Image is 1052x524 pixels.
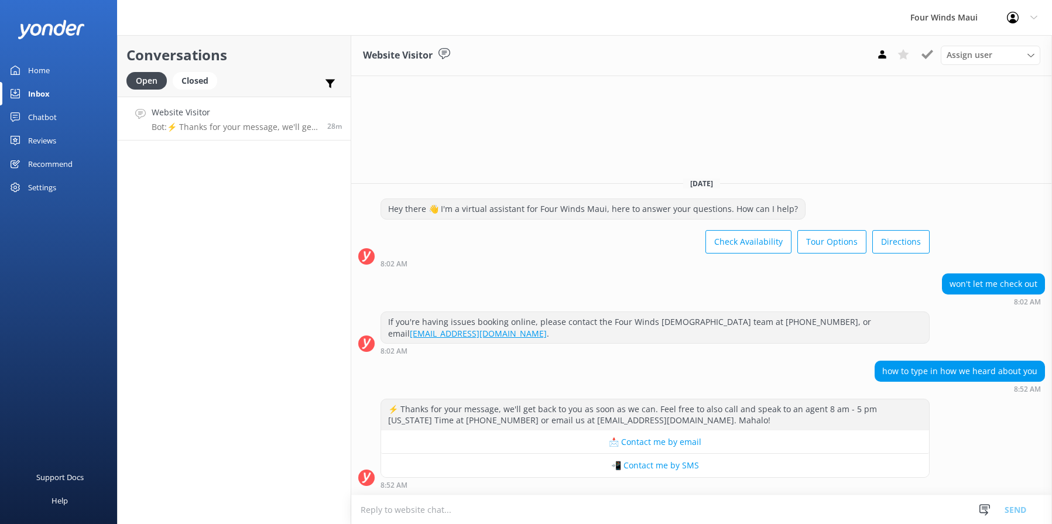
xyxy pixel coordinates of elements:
[28,129,56,152] div: Reviews
[381,482,407,489] strong: 8:52 AM
[173,74,223,87] a: Closed
[173,72,217,90] div: Closed
[28,176,56,199] div: Settings
[381,430,929,454] button: 📩 Contact me by email
[126,72,167,90] div: Open
[941,46,1040,64] div: Assign User
[118,97,351,141] a: Website VisitorBot:⚡ Thanks for your message, we'll get back to you as soon as we can. Feel free ...
[28,82,50,105] div: Inbox
[381,199,805,219] div: Hey there 👋 I'm a virtual assistant for Four Winds Maui, here to answer your questions. How can I...
[381,399,929,430] div: ⚡ Thanks for your message, we'll get back to you as soon as we can. Feel free to also call and sp...
[381,261,407,268] strong: 8:02 AM
[363,48,433,63] h3: Website Visitor
[942,297,1045,306] div: Sep 19 2025 08:02am (UTC -10:00) Pacific/Honolulu
[327,121,342,131] span: Sep 19 2025 08:52am (UTC -10:00) Pacific/Honolulu
[943,274,1044,294] div: won't let me check out
[126,74,173,87] a: Open
[705,230,791,254] button: Check Availability
[28,105,57,129] div: Chatbot
[947,49,992,61] span: Assign user
[872,230,930,254] button: Directions
[875,385,1045,393] div: Sep 19 2025 08:52am (UTC -10:00) Pacific/Honolulu
[18,20,85,39] img: yonder-white-logo.png
[381,259,930,268] div: Sep 19 2025 08:02am (UTC -10:00) Pacific/Honolulu
[797,230,866,254] button: Tour Options
[52,489,68,512] div: Help
[381,481,930,489] div: Sep 19 2025 08:52am (UTC -10:00) Pacific/Honolulu
[683,179,720,189] span: [DATE]
[381,312,929,343] div: If you're having issues booking online, please contact the Four Winds [DEMOGRAPHIC_DATA] team at ...
[1014,386,1041,393] strong: 8:52 AM
[381,347,930,355] div: Sep 19 2025 08:02am (UTC -10:00) Pacific/Honolulu
[126,44,342,66] h2: Conversations
[28,59,50,82] div: Home
[410,328,547,339] a: [EMAIL_ADDRESS][DOMAIN_NAME]
[152,106,318,119] h4: Website Visitor
[1014,299,1041,306] strong: 8:02 AM
[152,122,318,132] p: Bot: ⚡ Thanks for your message, we'll get back to you as soon as we can. Feel free to also call a...
[875,361,1044,381] div: how to type in how we heard about you
[28,152,73,176] div: Recommend
[36,465,84,489] div: Support Docs
[381,348,407,355] strong: 8:02 AM
[381,454,929,477] button: 📲 Contact me by SMS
